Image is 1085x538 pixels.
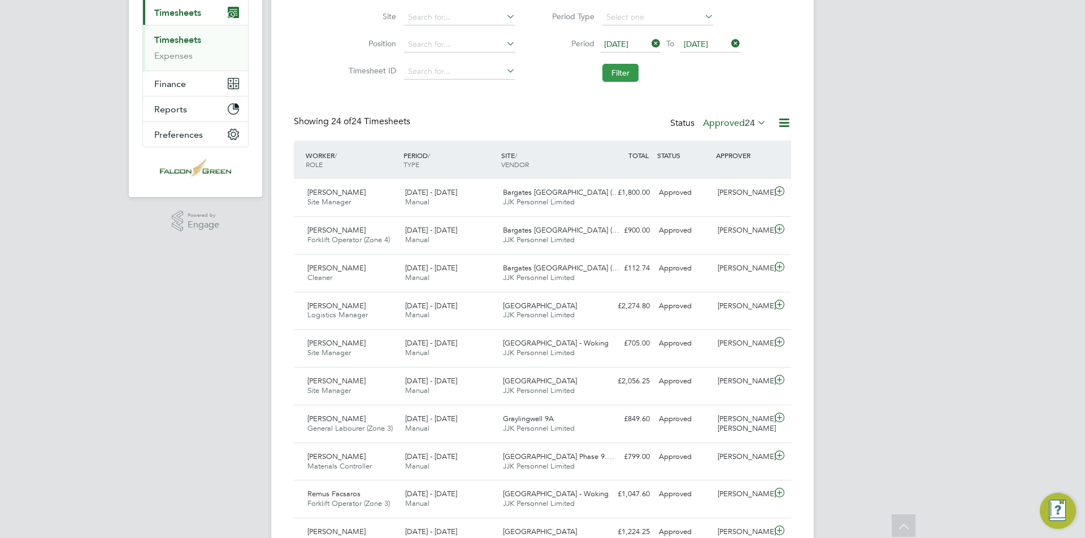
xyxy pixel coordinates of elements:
input: Search for... [404,64,515,80]
span: Forklift Operator (Zone 4) [307,235,390,244]
input: Search for... [404,10,515,25]
label: Timesheet ID [345,65,396,76]
div: Timesheets [143,25,248,71]
label: Site [345,11,396,21]
span: General Labourer (Zone 3) [307,423,393,433]
button: Engage Resource Center [1040,493,1076,529]
div: [PERSON_NAME] [PERSON_NAME] [713,410,772,438]
span: [DATE] - [DATE] [405,527,457,536]
span: [DATE] [684,39,708,49]
button: Reports [143,97,248,121]
div: £112.74 [596,259,654,278]
div: [PERSON_NAME] [713,334,772,353]
span: Graylingwell 9A [503,414,554,423]
div: Approved [654,372,713,391]
div: [PERSON_NAME] [713,221,772,240]
span: Reports [154,104,187,115]
span: JJK Personnel Limited [503,310,575,320]
span: [PERSON_NAME] [307,452,366,461]
span: JJK Personnel Limited [503,197,575,207]
span: [PERSON_NAME] [307,338,366,348]
span: Manual [405,386,429,395]
span: JJK Personnel Limited [503,273,575,282]
span: [GEOGRAPHIC_DATA] - Woking [503,489,609,498]
span: 24 Timesheets [331,116,410,127]
span: [PERSON_NAME] [307,301,366,310]
span: Cleaner [307,273,332,282]
span: VENDOR [501,160,529,169]
span: To [663,36,678,51]
span: / [428,151,430,160]
span: Site Manager [307,386,351,395]
a: Expenses [154,50,193,61]
div: £1,047.60 [596,485,654,504]
span: Bargates [GEOGRAPHIC_DATA] (… [503,263,619,273]
div: £705.00 [596,334,654,353]
span: Manual [405,310,429,320]
span: Manual [405,273,429,282]
div: £849.60 [596,410,654,428]
span: 24 [745,117,755,129]
span: [DATE] - [DATE] [405,263,457,273]
button: Finance [143,71,248,96]
span: JJK Personnel Limited [503,386,575,395]
div: Approved [654,297,713,316]
span: [DATE] - [DATE] [405,452,457,461]
span: Manual [405,423,429,433]
span: Site Manager [307,197,351,207]
div: APPROVER [713,145,772,165]
span: JJK Personnel Limited [503,423,575,433]
span: [DATE] - [DATE] [405,225,457,235]
span: [DATE] - [DATE] [405,376,457,386]
span: [PERSON_NAME] [307,263,366,273]
div: [PERSON_NAME] [713,372,772,391]
span: [PERSON_NAME] [307,376,366,386]
span: TOTAL [628,151,649,160]
span: TYPE [403,160,419,169]
label: Period Type [544,11,594,21]
span: Preferences [154,129,203,140]
div: Showing [294,116,413,128]
div: Approved [654,183,713,202]
span: Forklift Operator (Zone 3) [307,498,390,508]
div: Approved [654,448,713,466]
span: [DATE] - [DATE] [405,187,457,197]
span: [PERSON_NAME] [307,225,366,235]
div: [PERSON_NAME] [713,485,772,504]
span: Manual [405,498,429,508]
img: falcongreen-logo-retina.png [160,159,231,177]
span: Bargates [GEOGRAPHIC_DATA] (… [503,187,619,197]
span: Remus Facsaros [307,489,361,498]
div: Approved [654,221,713,240]
span: 24 of [331,116,351,127]
span: Finance [154,78,186,89]
span: Manual [405,348,429,357]
div: £2,274.80 [596,297,654,316]
span: [DATE] - [DATE] [405,489,457,498]
div: Status [670,116,769,132]
a: Timesheets [154,34,201,45]
div: Approved [654,485,713,504]
span: Manual [405,197,429,207]
span: [DATE] - [DATE] [405,301,457,310]
span: Powered by [188,211,219,220]
input: Select one [602,10,714,25]
span: [GEOGRAPHIC_DATA] Phase 9.… [503,452,614,461]
a: Powered byEngage [172,211,220,232]
a: Go to home page [142,159,249,177]
label: Approved [703,117,766,129]
div: [PERSON_NAME] [713,259,772,278]
div: Approved [654,259,713,278]
div: STATUS [654,145,713,165]
span: Engage [188,220,219,230]
span: / [335,151,337,160]
div: [PERSON_NAME] [713,297,772,316]
div: WORKER [303,145,401,174]
span: [PERSON_NAME] [307,527,366,536]
span: [DATE] [604,39,628,49]
span: JJK Personnel Limited [503,498,575,508]
span: ROLE [306,160,323,169]
span: / [515,151,517,160]
span: [GEOGRAPHIC_DATA] [503,376,577,386]
div: [PERSON_NAME] [713,183,772,202]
